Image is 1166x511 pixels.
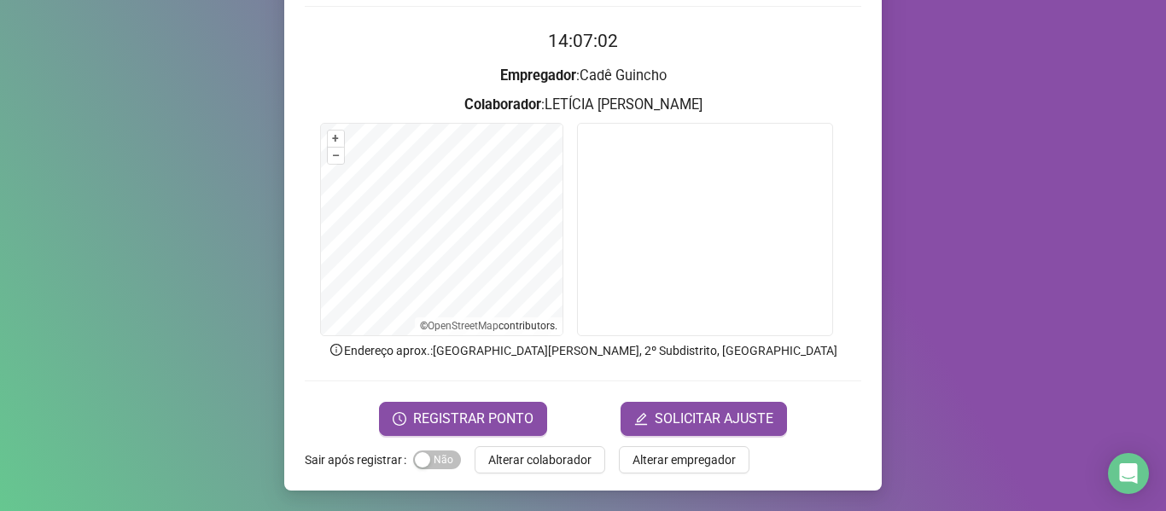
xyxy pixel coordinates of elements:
[328,148,344,164] button: –
[329,342,344,357] span: info-circle
[379,402,547,436] button: REGISTRAR PONTO
[420,320,557,332] li: © contributors.
[305,446,413,473] label: Sair após registrar
[305,65,861,87] h3: : Cadê Guincho
[548,31,618,51] time: 14:07:02
[621,402,787,436] button: editSOLICITAR AJUSTE
[655,409,773,429] span: SOLICITAR AJUSTE
[305,94,861,116] h3: : LETÍCIA [PERSON_NAME]
[413,409,533,429] span: REGISTRAR PONTO
[619,446,749,473] button: Alterar empregador
[305,341,861,360] p: Endereço aprox. : [GEOGRAPHIC_DATA][PERSON_NAME], 2º Subdistrito, [GEOGRAPHIC_DATA]
[328,131,344,147] button: +
[633,450,736,469] span: Alterar empregador
[634,412,648,426] span: edit
[500,67,576,84] strong: Empregador
[475,446,605,473] button: Alterar colaborador
[464,96,541,113] strong: Colaborador
[1108,453,1149,494] div: Open Intercom Messenger
[393,412,406,426] span: clock-circle
[488,450,592,469] span: Alterar colaborador
[428,320,498,332] a: OpenStreetMap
